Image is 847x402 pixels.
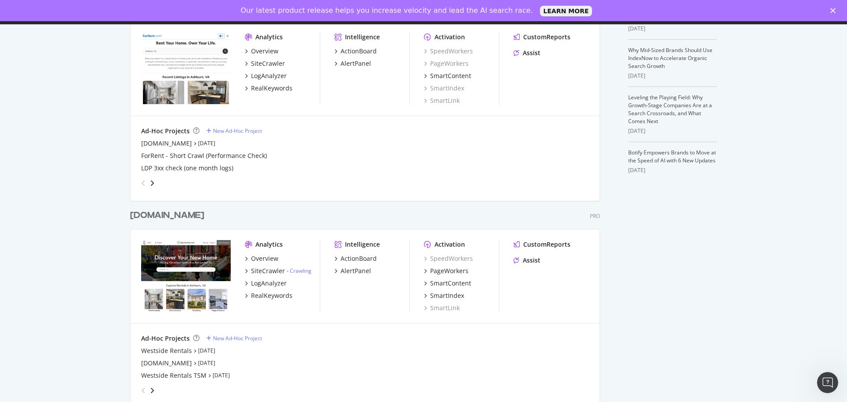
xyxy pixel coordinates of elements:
[149,179,155,188] div: angle-right
[245,84,292,93] a: RealKeywords
[424,96,460,105] a: SmartLink
[513,240,570,249] a: CustomReports
[255,33,283,41] div: Analytics
[430,71,471,80] div: SmartContent
[141,346,192,355] a: Westside Rentals
[245,267,311,275] a: SiteCrawler- Crawling
[241,6,533,15] div: Our latest product release helps you increase velocity and lead the AI search race.
[345,240,380,249] div: Intelligence
[141,127,190,135] div: Ad-Hoc Projects
[245,254,278,263] a: Overview
[245,47,278,56] a: Overview
[628,25,717,33] div: [DATE]
[206,334,262,342] a: New Ad-Hoc Project
[255,240,283,249] div: Analytics
[424,304,460,312] a: SmartLink
[213,127,262,135] div: New Ad-Hoc Project
[198,139,215,147] a: [DATE]
[251,59,285,68] div: SiteCrawler
[341,47,377,56] div: ActionBoard
[513,33,570,41] a: CustomReports
[141,371,206,380] a: Westside Rentals TSM
[817,372,838,393] iframe: Intercom live chat
[141,164,233,173] a: LDP 3xx check (one month logs)
[424,254,473,263] a: SpeedWorkers
[138,383,149,398] div: angle-left
[628,94,712,125] a: Leveling the Playing Field: Why Growth-Stage Companies Are at a Search Crossroads, and What Comes...
[251,267,285,275] div: SiteCrawler
[251,84,292,93] div: RealKeywords
[287,267,311,274] div: -
[523,49,540,57] div: Assist
[334,254,377,263] a: ActionBoard
[628,127,717,135] div: [DATE]
[523,256,540,265] div: Assist
[435,33,465,41] div: Activation
[628,166,717,174] div: [DATE]
[213,372,230,379] a: [DATE]
[245,279,287,288] a: LogAnalyzer
[245,71,287,80] a: LogAnalyzer
[141,240,231,312] img: apartments.com
[424,279,471,288] a: SmartContent
[628,46,712,70] a: Why Mid-Sized Brands Should Use IndexNow to Accelerate Organic Search Growth
[424,291,464,300] a: SmartIndex
[341,254,377,263] div: ActionBoard
[345,33,380,41] div: Intelligence
[540,6,592,16] a: LEARN MORE
[513,49,540,57] a: Assist
[251,254,278,263] div: Overview
[251,47,278,56] div: Overview
[141,151,267,160] a: ForRent - Short Crawl (Performance Check)
[245,291,292,300] a: RealKeywords
[523,33,570,41] div: CustomReports
[513,256,540,265] a: Assist
[334,47,377,56] a: ActionBoard
[430,279,471,288] div: SmartContent
[206,127,262,135] a: New Ad-Hoc Project
[430,291,464,300] div: SmartIndex
[590,212,600,220] div: Pro
[424,267,468,275] a: PageWorkers
[430,267,468,275] div: PageWorkers
[290,267,311,274] a: Crawling
[149,386,155,395] div: angle-right
[141,334,190,343] div: Ad-Hoc Projects
[424,47,473,56] a: SpeedWorkers
[141,359,192,368] a: [DOMAIN_NAME]
[628,149,716,164] a: Botify Empowers Brands to Move at the Speed of AI with 6 New Updates
[130,209,208,222] a: [DOMAIN_NAME]
[251,71,287,80] div: LogAnalyzer
[251,279,287,288] div: LogAnalyzer
[341,59,371,68] div: AlertPanel
[198,347,215,354] a: [DATE]
[130,209,204,222] div: [DOMAIN_NAME]
[213,334,262,342] div: New Ad-Hoc Project
[628,72,717,80] div: [DATE]
[141,139,192,148] a: [DOMAIN_NAME]
[523,240,570,249] div: CustomReports
[138,176,149,190] div: angle-left
[341,267,371,275] div: AlertPanel
[251,291,292,300] div: RealKeywords
[334,267,371,275] a: AlertPanel
[198,359,215,367] a: [DATE]
[424,84,464,93] a: SmartIndex
[334,59,371,68] a: AlertPanel
[245,59,285,68] a: SiteCrawler
[424,71,471,80] a: SmartContent
[830,8,839,13] div: Close
[424,59,468,68] a: PageWorkers
[435,240,465,249] div: Activation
